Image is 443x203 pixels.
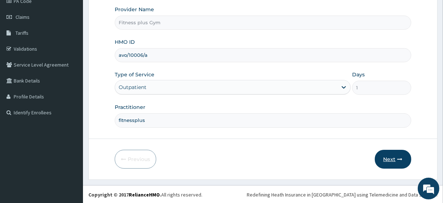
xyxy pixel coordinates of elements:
[115,48,411,62] input: Enter HMO ID
[115,38,135,46] label: HMO ID
[88,191,161,198] strong: Copyright © 2017 .
[16,14,30,20] span: Claims
[247,191,438,198] div: Redefining Heath Insurance in [GEOGRAPHIC_DATA] using Telemedicine and Data Science!
[115,71,154,78] label: Type of Service
[115,150,156,169] button: Previous
[38,41,121,50] div: Chat with us now
[118,4,136,21] div: Minimize live chat window
[42,58,100,131] span: We're online!
[352,71,365,78] label: Days
[13,36,29,54] img: d_794563401_company_1708531726252_794563401
[4,130,137,156] textarea: Type your message and hit 'Enter'
[115,6,154,13] label: Provider Name
[115,113,411,127] input: Enter Name
[115,103,145,111] label: Practitioner
[16,30,28,36] span: Tariffs
[375,150,411,169] button: Next
[129,191,160,198] a: RelianceHMO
